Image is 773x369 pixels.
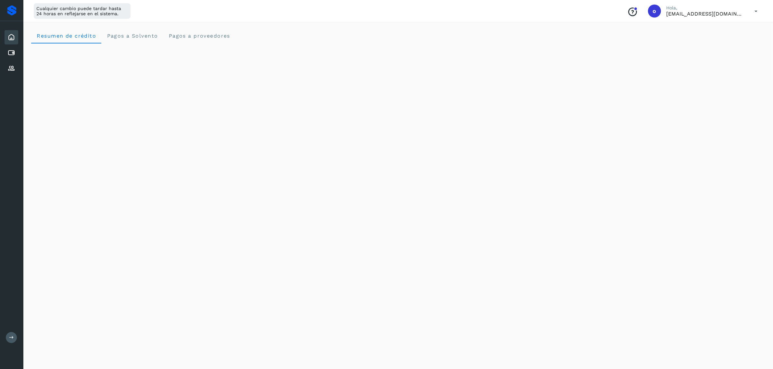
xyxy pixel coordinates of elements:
[106,33,158,39] span: Pagos a Solvento
[5,61,18,76] div: Proveedores
[34,3,131,19] div: Cualquier cambio puede tardar hasta 24 horas en reflejarse en el sistema.
[5,30,18,44] div: Inicio
[36,33,96,39] span: Resumen de crédito
[666,11,744,17] p: orlando@rfllogistics.com.mx
[666,5,744,11] p: Hola,
[168,33,230,39] span: Pagos a proveedores
[5,46,18,60] div: Cuentas por pagar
